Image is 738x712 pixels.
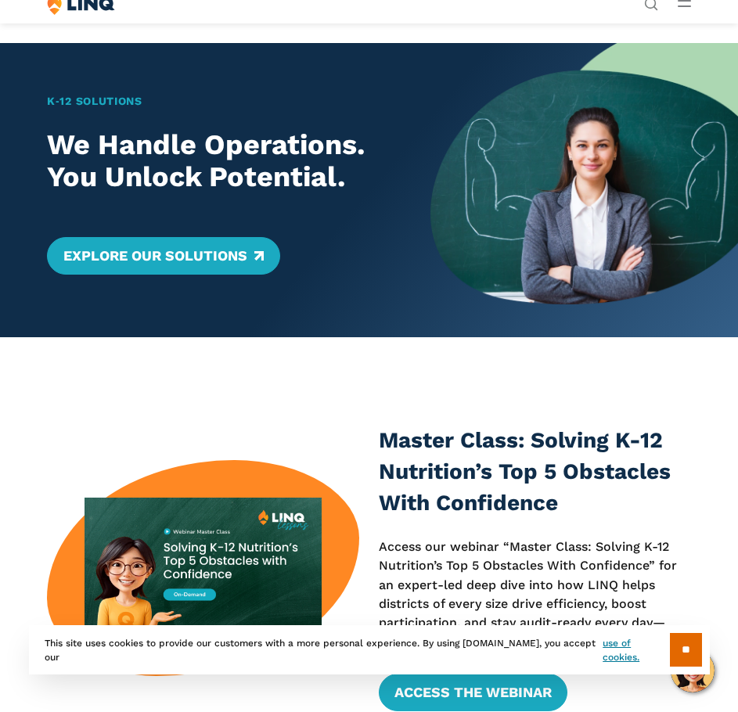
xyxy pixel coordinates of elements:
[603,636,669,664] a: use of cookies.
[379,425,691,518] h3: Master Class: Solving K-12 Nutrition’s Top 5 Obstacles With Confidence
[430,43,738,337] img: Home Banner
[29,625,710,674] div: This site uses cookies to provide our customers with a more personal experience. By using [DOMAIN...
[47,93,400,110] h1: K‑12 Solutions
[47,129,400,194] h2: We Handle Operations. You Unlock Potential.
[379,538,691,652] p: Access our webinar “Master Class: Solving K-12 Nutrition’s Top 5 Obstacles With Confidence” for a...
[47,237,279,275] a: Explore Our Solutions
